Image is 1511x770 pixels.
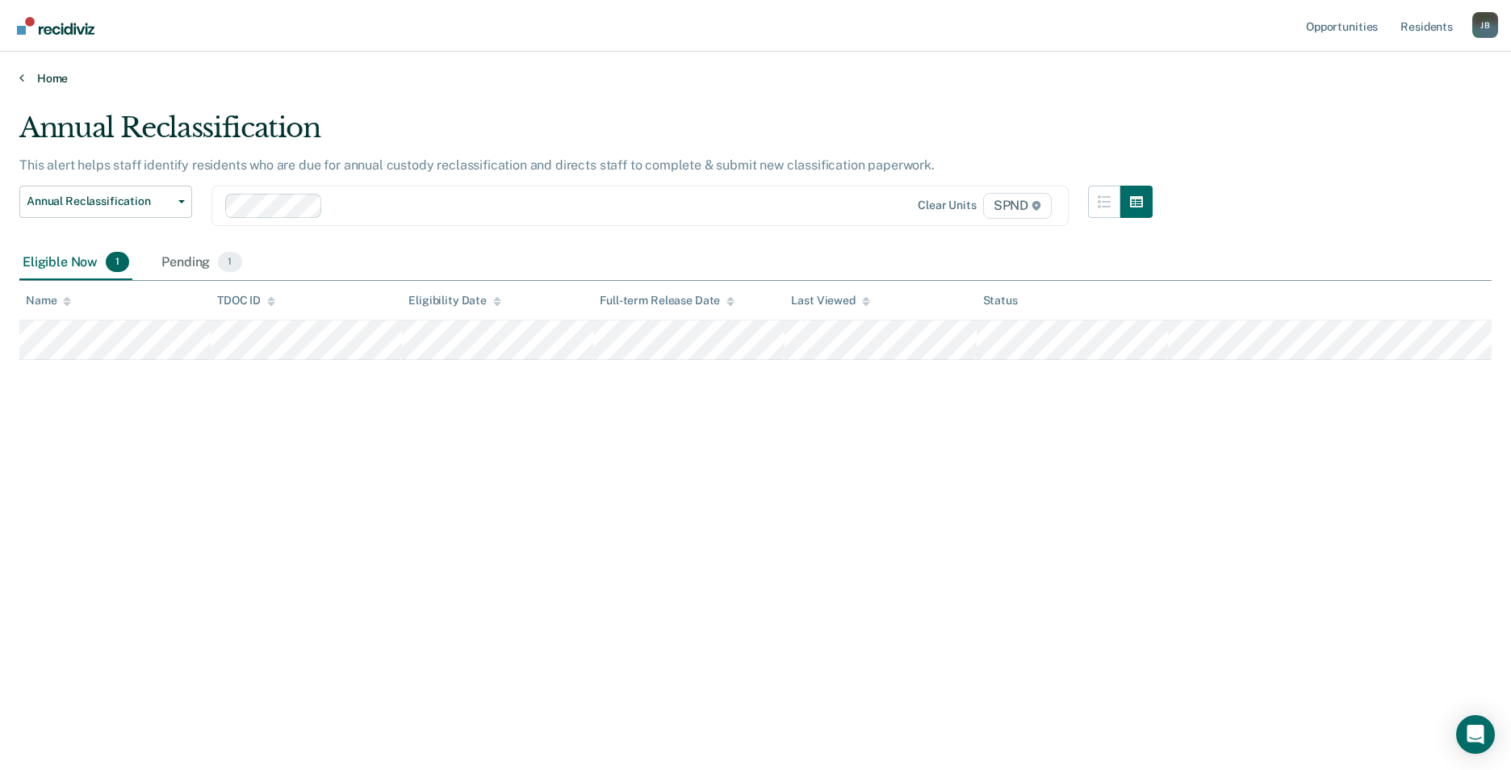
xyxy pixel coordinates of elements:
[17,17,94,35] img: Recidiviz
[19,186,192,218] button: Annual Reclassification
[983,294,1018,308] div: Status
[19,245,132,281] div: Eligible Now1
[19,157,935,173] p: This alert helps staff identify residents who are due for annual custody reclassification and dir...
[1456,715,1495,754] div: Open Intercom Messenger
[408,294,501,308] div: Eligibility Date
[791,294,869,308] div: Last Viewed
[106,252,129,273] span: 1
[218,252,241,273] span: 1
[27,195,172,208] span: Annual Reclassification
[158,245,245,281] div: Pending1
[918,199,977,212] div: Clear units
[600,294,735,308] div: Full-term Release Date
[19,111,1153,157] div: Annual Reclassification
[1472,12,1498,38] button: Profile dropdown button
[983,193,1052,219] span: SPND
[1472,12,1498,38] div: J B
[19,71,1492,86] a: Home
[26,294,71,308] div: Name
[217,294,275,308] div: TDOC ID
